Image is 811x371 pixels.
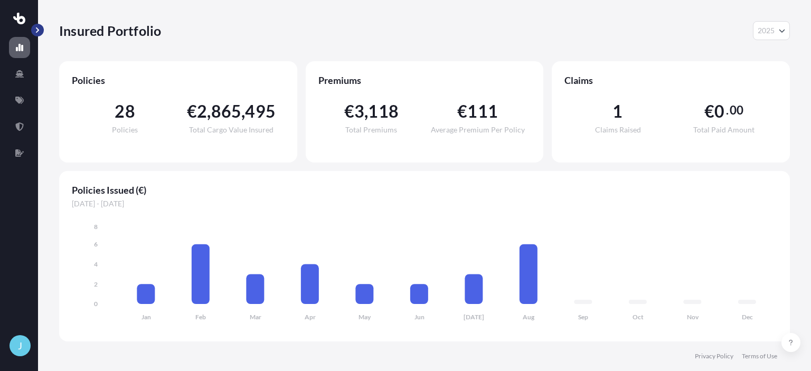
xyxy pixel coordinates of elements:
a: Terms of Use [742,352,777,360]
span: 28 [115,103,135,120]
span: Total Cargo Value Insured [189,126,274,134]
span: Policies [112,126,138,134]
tspan: 4 [94,260,98,268]
span: [DATE] - [DATE] [72,198,777,209]
span: 00 [730,106,743,115]
tspan: May [359,313,371,321]
tspan: 8 [94,223,98,231]
span: 111 [467,103,498,120]
span: 3 [354,103,364,120]
span: 118 [368,103,399,120]
span: Average Premium Per Policy [431,126,525,134]
span: , [241,103,245,120]
tspan: 0 [94,300,98,308]
span: Total Paid Amount [693,126,755,134]
span: . [726,106,729,115]
tspan: Sep [578,313,588,321]
span: € [457,103,467,120]
span: 495 [245,103,276,120]
span: 865 [211,103,242,120]
span: 0 [714,103,724,120]
tspan: Apr [305,313,316,321]
tspan: Jan [142,313,151,321]
tspan: Oct [633,313,644,321]
tspan: Dec [742,313,753,321]
tspan: Jun [414,313,425,321]
span: € [187,103,197,120]
span: 2025 [758,25,775,36]
span: , [364,103,368,120]
span: Claims Raised [595,126,641,134]
p: Insured Portfolio [59,22,161,39]
a: Privacy Policy [695,352,733,360]
span: J [18,340,22,351]
tspan: 2 [94,280,98,288]
span: 1 [612,103,623,120]
span: € [704,103,714,120]
button: Year Selector [753,21,790,40]
span: , [207,103,211,120]
tspan: [DATE] [464,313,484,321]
tspan: 6 [94,240,98,248]
span: Premiums [318,74,531,87]
tspan: Nov [687,313,699,321]
tspan: Feb [195,313,206,321]
span: Policies Issued (€) [72,184,777,196]
span: Claims [564,74,777,87]
span: € [344,103,354,120]
span: Total Premiums [345,126,397,134]
tspan: Mar [250,313,261,321]
span: 2 [197,103,207,120]
tspan: Aug [523,313,535,321]
span: Policies [72,74,285,87]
